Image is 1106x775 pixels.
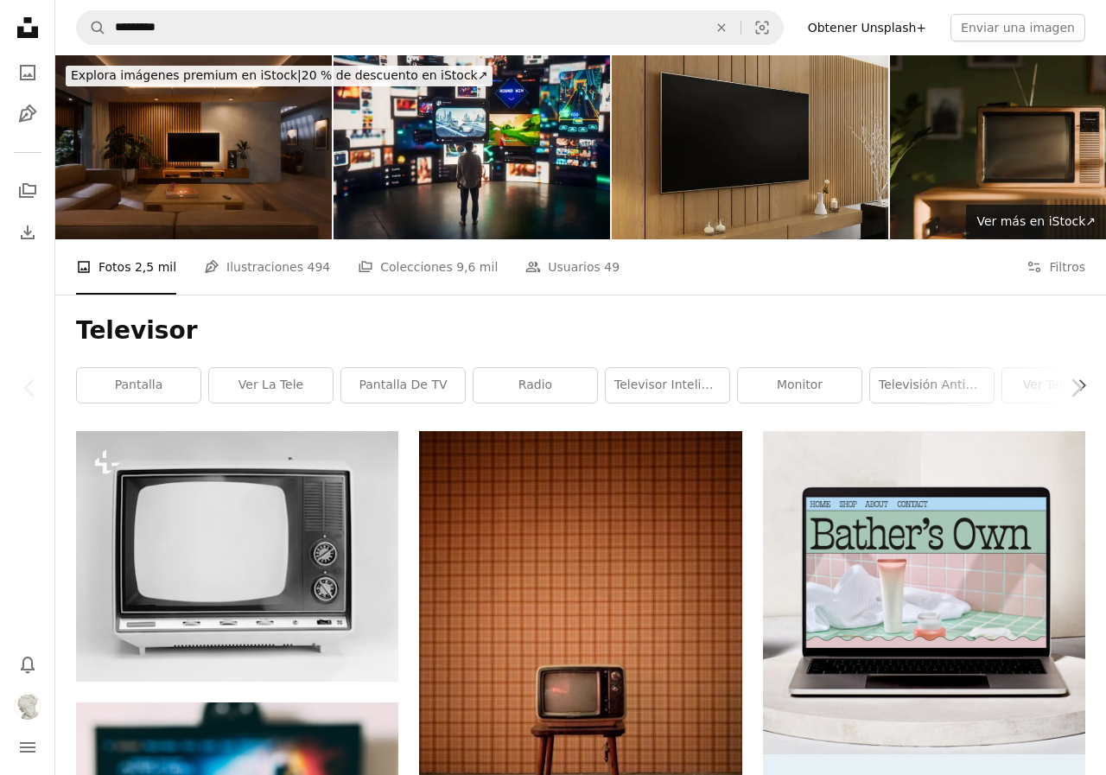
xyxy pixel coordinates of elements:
span: Explora imágenes premium en iStock | [71,68,302,82]
form: Encuentra imágenes en todo el sitio [76,10,784,45]
button: Notificaciones [10,647,45,682]
img: Una foto en blanco y negro de un televisor viejo [76,431,398,681]
a: Ilustraciones [10,97,45,131]
a: Televisión antigua [870,368,994,403]
a: Ver más en iStock↗ [966,205,1106,239]
a: Historial de descargas [10,215,45,250]
a: Televisor inteligente [606,368,729,403]
img: Vista trasera del hombre caucásico mirando el ciberespacio en 3D con interfaces animadas de redes... [334,55,610,239]
img: Interior de la sala de estar por la noche con TV iluminada y techo [55,55,332,239]
a: Pantalla de TV [341,368,465,403]
img: Avatar del usuario lola sfx [14,692,41,720]
a: Explora imágenes premium en iStock|20 % de descuento en iStock↗ [55,55,503,97]
span: 9,6 mil [456,257,498,276]
a: pantalla [77,368,200,403]
a: Usuarios 49 [525,239,620,295]
button: Enviar una imagen [950,14,1085,41]
span: 49 [604,257,620,276]
button: Perfil [10,689,45,723]
h1: Televisor [76,315,1085,346]
button: Borrar [702,11,741,44]
button: Buscar en Unsplash [77,11,106,44]
a: turned off black television [419,642,741,657]
img: Modern TV Room with Pine Wall Paneling and Wall-Mounted TV Screen [612,55,888,239]
a: Fotos [10,55,45,90]
a: Siguiente [1046,305,1106,471]
a: Obtener Unsplash+ [798,14,937,41]
a: Una foto en blanco y negro de un televisor viejo [76,548,398,563]
span: 20 % de descuento en iStock ↗ [71,68,487,82]
a: Colecciones 9,6 mil [358,239,498,295]
a: radio [474,368,597,403]
button: Búsqueda visual [741,11,783,44]
span: Ver más en iStock ↗ [976,214,1096,228]
a: Ilustraciones 494 [204,239,330,295]
a: monitor [738,368,861,403]
a: Ver la tele [209,368,333,403]
button: Menú [10,730,45,765]
img: file-1707883121023-8e3502977149image [763,431,1085,753]
a: Colecciones [10,174,45,208]
span: 494 [307,257,330,276]
button: Filtros [1027,239,1085,295]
